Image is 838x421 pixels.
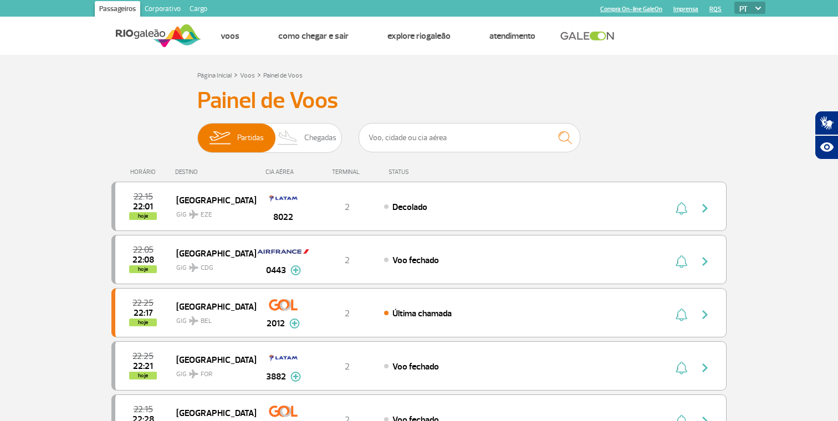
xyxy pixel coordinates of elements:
[263,71,303,80] a: Painel de Voos
[129,212,157,220] span: hoje
[176,363,247,379] span: GIG
[266,264,286,277] span: 0443
[278,30,349,42] a: Como chegar e sair
[221,30,239,42] a: Voos
[267,317,285,330] span: 2012
[676,255,687,268] img: sino-painel-voo.svg
[345,308,350,319] span: 2
[176,257,247,273] span: GIG
[134,193,153,201] span: 2025-09-29 22:15:00
[133,246,154,254] span: 2025-09-29 22:05:00
[676,308,687,321] img: sino-painel-voo.svg
[202,124,237,152] img: slider-embarque
[600,6,662,13] a: Compra On-line GaleOn
[134,309,153,317] span: 2025-09-29 22:17:56
[698,308,712,321] img: seta-direita-painel-voo.svg
[676,202,687,215] img: sino-painel-voo.svg
[290,265,301,275] img: mais-info-painel-voo.svg
[387,30,451,42] a: Explore RIOgaleão
[257,68,261,81] a: >
[197,71,232,80] a: Página Inicial
[311,168,383,176] div: TERMINAL
[176,299,247,314] span: [GEOGRAPHIC_DATA]
[237,124,264,152] span: Partidas
[201,210,212,220] span: EZE
[392,255,439,266] span: Voo fechado
[345,202,350,213] span: 2
[815,135,838,160] button: Abrir recursos assistivos.
[392,308,452,319] span: Última chamada
[176,352,247,367] span: [GEOGRAPHIC_DATA]
[197,87,641,115] h3: Painel de Voos
[132,256,154,264] span: 2025-09-29 22:08:42
[698,361,712,374] img: seta-direita-painel-voo.svg
[189,316,198,325] img: destiny_airplane.svg
[290,372,301,382] img: mais-info-painel-voo.svg
[185,1,212,19] a: Cargo
[304,124,336,152] span: Chegadas
[273,210,293,224] span: 8022
[359,123,580,152] input: Voo, cidade ou cia aérea
[698,202,712,215] img: seta-direita-painel-voo.svg
[489,30,535,42] a: Atendimento
[189,369,198,378] img: destiny_airplane.svg
[134,405,153,413] span: 2025-09-29 22:15:00
[140,1,185,19] a: Corporativo
[176,246,247,260] span: [GEOGRAPHIC_DATA]
[676,361,687,374] img: sino-painel-voo.svg
[95,1,140,19] a: Passageiros
[133,203,153,210] span: 2025-09-29 22:01:29
[383,168,473,176] div: STATUS
[698,255,712,268] img: seta-direita-painel-voo.svg
[129,265,157,273] span: hoje
[176,310,247,326] span: GIG
[709,6,722,13] a: RQS
[133,362,153,370] span: 2025-09-29 22:21:17
[392,202,427,213] span: Decolado
[272,124,304,152] img: slider-desembarque
[345,361,350,372] span: 2
[234,68,238,81] a: >
[673,6,698,13] a: Imprensa
[345,255,350,266] span: 2
[256,168,311,176] div: CIA AÉREA
[201,263,213,273] span: CDG
[289,319,300,328] img: mais-info-painel-voo.svg
[189,210,198,219] img: destiny_airplane.svg
[201,316,212,326] span: BEL
[392,361,439,372] span: Voo fechado
[176,204,247,220] span: GIG
[189,263,198,272] img: destiny_airplane.svg
[129,372,157,379] span: hoje
[176,405,247,420] span: [GEOGRAPHIC_DATA]
[815,111,838,160] div: Plugin de acessibilidade da Hand Talk.
[132,352,154,360] span: 2025-09-29 22:25:00
[115,168,175,176] div: HORÁRIO
[132,299,154,307] span: 2025-09-29 22:25:00
[240,71,255,80] a: Voos
[815,111,838,135] button: Abrir tradutor de língua de sinais.
[201,369,212,379] span: FOR
[176,193,247,207] span: [GEOGRAPHIC_DATA]
[129,319,157,326] span: hoje
[175,168,256,176] div: DESTINO
[266,370,286,383] span: 3882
